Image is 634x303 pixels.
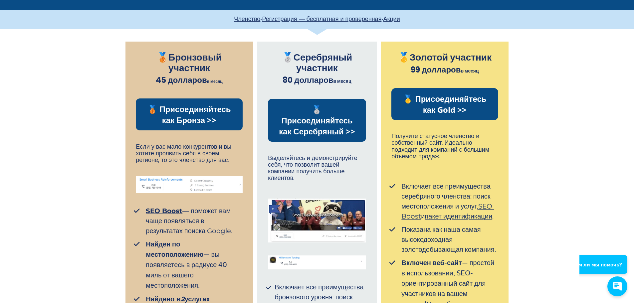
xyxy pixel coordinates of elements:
[234,15,260,23] a: Членство
[156,75,207,85] font: 45 долларов
[146,207,232,235] font: — поможет вам чаще появляться в результатах поиска Google.
[492,212,494,220] font: .
[136,98,242,130] a: 🥉 Присоединяйтесь как Бронза >>
[268,99,366,142] a: 🥈 Присоединяйтесь как Серебряный >>
[260,15,262,23] font: •
[391,132,491,160] font: Получите статусное членство и собственный сайт. Идеально подходит для компаний с большим объёмом ...
[268,154,359,182] font: Выделяйтесь и демонстрируйте себя, что позволит вашей компании получить больше клиентов.
[333,78,351,84] font: в месяц
[268,199,366,242] img: Пакет удостоверений личности — список почтовых индексов
[421,212,425,220] font: и
[181,295,185,303] font: 2
[146,295,180,303] font: Найдено в
[391,88,498,120] a: 🥇 Присоединяйтесь как Gold >>
[579,237,634,303] iframe: Разговоры
[146,240,203,259] font: Найден по местоположению
[398,51,492,64] font: 🥇Золотой участник
[461,68,479,74] font: в месяц
[381,15,383,23] font: •
[147,103,231,125] font: 🥉 Присоединяйтесь как Бронза >>
[268,255,366,269] img: Пакет услуг по идентификации — листинг за пределами почтового индекса
[283,75,333,85] font: 80 долларов
[146,207,182,215] a: SEO Boost
[279,104,355,137] font: 🥈 Присоединяйтесь как Серебряный >>
[207,78,223,84] font: в месяц
[282,51,354,75] font: 🥈Серебряный участник
[425,212,492,220] a: пакет идентификации
[185,295,210,303] font: услугах
[262,15,381,23] a: Регистрация — бесплатная и проверенная
[136,142,233,164] font: Если у вас мало конкурентов и вы хотите проявить себя в своем регионе, то это членство для вас.
[383,15,400,23] a: Акции
[403,93,486,115] font: 🥇 Присоединяйтесь как Gold >>
[401,226,496,253] font: Показана как наша самая высокодоходная золотодобывающая компания.
[157,51,224,75] font: 🥉Бронзовый участник
[401,259,462,267] font: Включен веб-сайт
[411,64,461,75] font: 99 долларов
[401,182,492,210] font: Включает все преимущества серебряного членства: поиск местоположения и услуг,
